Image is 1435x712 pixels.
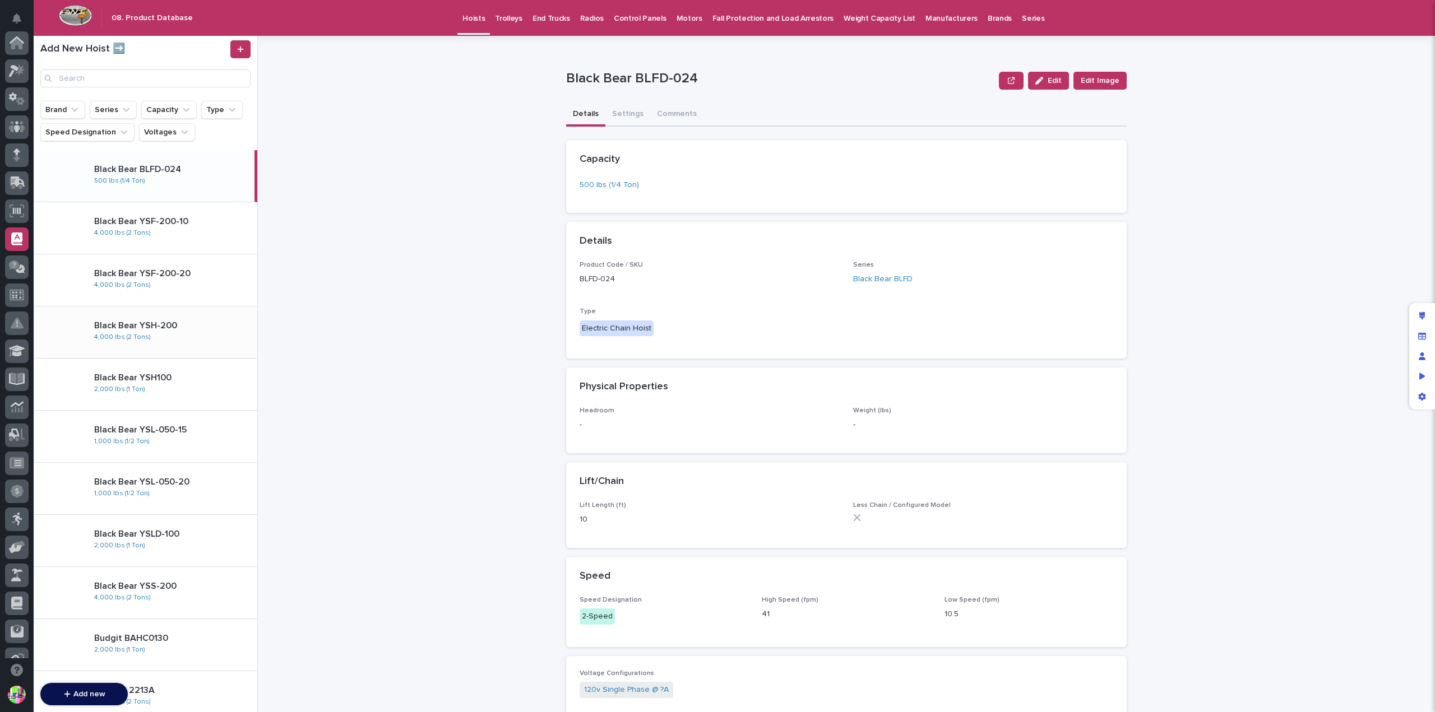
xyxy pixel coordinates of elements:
h2: Physical Properties [580,381,668,393]
button: Add new [40,683,128,705]
a: 4,000 lbs (2 Tons) [94,594,151,602]
button: Edit [1028,72,1069,90]
img: 1736555164131-43832dd5-751b-4058-ba23-39d91318e5a0 [11,124,31,145]
span: [PERSON_NAME] [35,191,91,200]
p: Welcome 👋 [11,44,204,62]
a: 4,000 lbs (2 Tons) [94,281,151,289]
button: users-avatar [5,683,29,706]
a: Black Bear YSL-050-151,000 lbs (1/2 Ton) [34,411,257,463]
h2: Speed [580,570,610,583]
p: CM 622 2213A [94,685,253,696]
button: Series [90,101,137,119]
button: Settings [605,103,650,127]
p: 10.5 [945,608,1113,620]
p: - [853,419,1113,431]
p: Black Bear YSL-050-20 [94,477,253,487]
span: Pylon [112,295,136,304]
span: Onboarding Call [81,268,143,279]
img: Workspace Logo [59,5,92,26]
div: Manage users [1412,346,1432,366]
div: We're offline, we will be back soon! [50,136,169,145]
span: • [93,191,97,200]
p: Black Bear YSL-050-15 [94,425,253,435]
button: Details [566,103,605,127]
a: 🔗Onboarding Call [66,263,147,283]
span: Headroom [580,407,614,414]
a: 1,000 lbs (1/2 Ton) [94,490,150,497]
button: Open support chat [5,658,29,682]
p: 41 [762,608,931,620]
a: 500 lbs (1/4 Ton) [580,179,639,191]
input: Search [40,69,251,87]
p: Black Bear YSS-200 [94,581,253,592]
span: [DATE] [99,221,122,230]
p: Black Bear BLFD-024 [94,164,250,175]
span: Series [853,262,874,268]
a: 4,000 lbs (2 Tons) [94,333,151,341]
span: [DATE] [99,191,122,200]
p: Black Bear BLFD-024 [566,71,994,87]
h2: Capacity [580,153,620,166]
button: Capacity [141,101,197,119]
button: Comments [650,103,703,127]
img: 1736555164131-43832dd5-751b-4058-ba23-39d91318e5a0 [22,222,31,231]
img: Stacker [11,11,34,33]
div: Manage fields and data [1412,326,1432,346]
p: Black Bear YSH-200 [94,320,253,331]
p: How can we help? [11,62,204,80]
button: Voltages [139,123,195,141]
button: Start new chat [191,128,204,141]
p: Black Bear YSLD-100 [94,529,253,539]
p: 10 [580,514,840,525]
a: Black Bear YSF-200-204,000 lbs (2 Tons) [34,254,257,306]
img: 1736555164131-43832dd5-751b-4058-ba23-39d91318e5a0 [22,192,31,201]
a: Black Bear YSH1002,000 lbs (1 Ton) [34,359,257,411]
h2: Details [580,235,612,248]
a: Black Bear YSLD-1002,000 lbs (1 Ton) [34,515,257,567]
button: Brand [40,101,85,119]
a: Black Bear YSS-2004,000 lbs (2 Tons) [34,567,257,619]
a: 2,000 lbs (1 Ton) [94,542,145,550]
a: 4,000 lbs (2 Tons) [94,229,151,237]
a: Black Bear YSF-200-104,000 lbs (2 Tons) [34,202,257,254]
h2: Lift/Chain [580,476,624,488]
div: Preview as [1412,366,1432,387]
span: Product Code / SKU [580,262,643,268]
span: • [93,221,97,230]
span: Weight (lbs) [853,407,891,414]
div: 2-Speed [580,608,615,625]
button: See all [174,161,204,174]
div: Past conversations [11,163,75,172]
button: Type [201,101,243,119]
img: Brittany Wendell [11,211,29,229]
div: 🔗 [70,269,79,278]
a: 📖Help Docs [7,263,66,283]
span: Type [580,308,596,315]
div: Edit layout [1412,306,1432,326]
img: Brittany [11,180,29,198]
div: App settings [1412,387,1432,407]
a: 2,000 lbs (1 Ton) [94,385,145,393]
p: - [580,419,840,431]
a: Black Bear YSH-2004,000 lbs (2 Tons) [34,306,257,359]
a: 120v Single Phase @ ?A [584,684,669,696]
span: Help Docs [22,268,61,279]
a: 500 lbs (1/4 Ton) [94,177,145,185]
span: Less Chain / Configured Model [853,502,951,509]
span: Voltage Configurations [580,670,654,677]
a: Black Bear BLFD-024500 lbs (1/4 Ton) [34,150,257,202]
a: Black Bear YSL-050-201,000 lbs (1/2 Ton) [34,463,257,515]
p: Black Bear YSH100 [94,373,253,383]
p: Black Bear YSF-200-20 [94,268,253,279]
img: 4614488137333_bcb353cd0bb836b1afe7_72.png [24,124,44,145]
span: [PERSON_NAME] [35,221,91,230]
p: Black Bear YSF-200-10 [94,216,253,227]
span: Edit Image [1081,75,1119,86]
div: Start new chat [50,124,184,136]
span: High Speed (fpm) [762,597,818,603]
h2: 08. Product Database [112,13,193,23]
span: Lift Length (ft) [580,502,626,509]
div: Electric Chain Hoist [580,320,654,337]
a: 2,000 lbs (1 Ton) [94,646,145,654]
